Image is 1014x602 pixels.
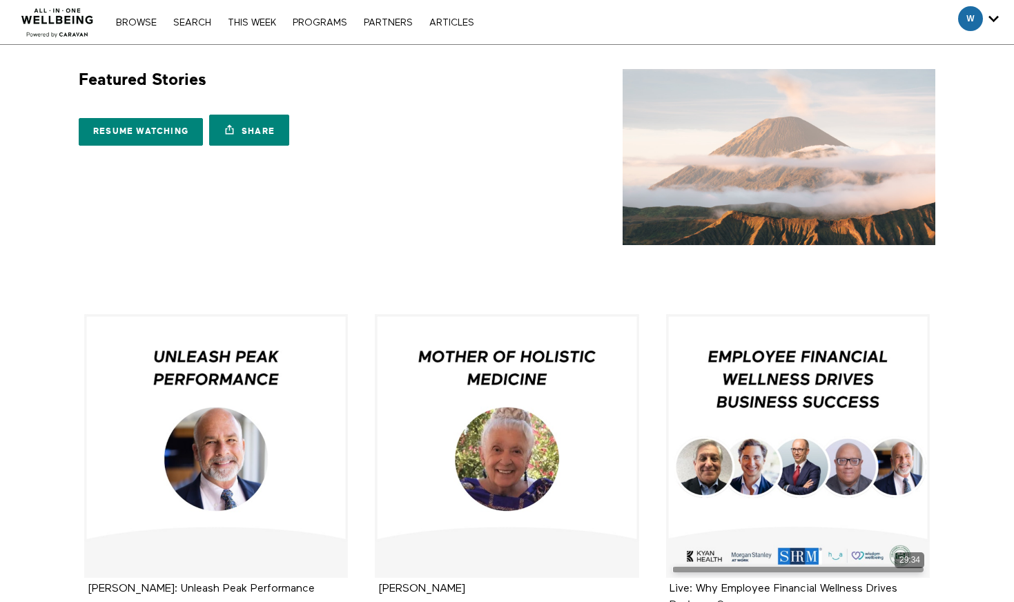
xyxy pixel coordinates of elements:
[79,69,206,90] h1: Featured Stories
[357,18,420,28] a: PARTNERS
[375,314,639,579] a: Dr. Gladys McGarey
[209,115,289,146] a: Share
[422,18,481,28] a: ARTICLES
[88,583,315,594] a: [PERSON_NAME]: Unleash Peak Performance
[166,18,218,28] a: Search
[378,583,465,594] a: [PERSON_NAME]
[286,18,354,28] a: PROGRAMS
[895,552,924,568] div: 29:34
[623,69,935,245] img: Featured Stories
[109,18,164,28] a: Browse
[109,15,480,29] nav: Primary
[79,118,203,146] a: Resume Watching
[84,314,349,579] a: Nick: Unleash Peak Performance
[88,583,315,594] strong: Nick: Unleash Peak Performance
[221,18,283,28] a: THIS WEEK
[378,583,465,594] strong: Dr. Gladys McGarey
[666,314,930,579] a: Live: Why Employee Financial Wellness Drives Business Success 29:34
